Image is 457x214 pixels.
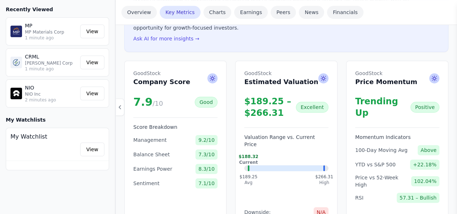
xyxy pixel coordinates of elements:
[244,134,328,148] h3: Valuation Range vs. Current Price
[6,6,109,13] h3: Recently Viewed
[133,136,167,144] span: Management
[244,70,318,87] h2: Estimated Valuation
[195,135,217,145] span: 9.2/10
[195,164,217,174] span: 8.3/10
[207,73,217,83] span: Ask AI
[133,35,199,42] button: Ask AI for more insights →
[195,178,217,188] span: 7.1/10
[133,70,190,87] h2: Company Score
[203,6,232,19] a: Charts
[355,96,410,119] div: Trending Up
[25,22,77,29] p: MP
[25,60,77,66] p: [PERSON_NAME] Corp
[410,160,439,170] span: +22.18%
[25,84,77,91] p: NIO
[299,6,324,19] a: News
[240,174,258,185] div: $189.25
[355,70,417,87] h2: Price Momentum
[10,57,22,68] img: CRML
[133,180,159,187] span: Sentiment
[133,96,163,109] div: 7.9
[410,102,439,113] div: Positive
[244,96,296,119] div: $189.25 – $266.31
[355,70,417,77] span: GoodStock
[10,88,22,99] img: NIO
[355,161,396,168] span: YTD vs S&P 500
[133,165,172,172] span: Earnings Power
[160,6,201,19] a: Key Metrics
[25,97,77,103] p: 2 minutes ago
[25,53,77,60] p: CRML
[240,180,258,185] div: Avg
[10,132,104,141] h4: My Watchlist
[355,194,363,201] span: RSI
[6,116,46,123] h3: My Watchlists
[315,174,333,185] div: $266.31
[327,6,363,19] a: Financials
[133,123,217,131] h3: Score Breakdown
[271,6,296,19] a: Peers
[418,145,439,155] span: Above
[355,174,411,188] span: Price vs 52-Week High
[355,134,439,141] h3: Momentum Indicators
[195,97,217,108] div: Good
[429,73,439,83] span: Ask AI
[25,91,77,97] p: NIO Inc
[296,102,328,113] div: Excellent
[10,26,22,37] img: MP
[133,70,190,77] span: GoodStock
[238,160,258,165] div: Current
[121,6,157,19] a: Overview
[25,66,77,72] p: 1 minute ago
[80,87,104,100] a: View
[25,29,77,35] p: MP Materials Corp
[355,147,408,154] span: 100-Day Moving Avg
[238,154,258,165] div: $188.32
[80,143,104,156] a: View
[133,151,170,158] span: Balance Sheet
[152,100,163,107] span: /10
[80,25,104,38] a: View
[80,56,104,69] a: View
[397,193,439,203] span: 57.31 – Bullish
[244,70,318,77] span: GoodStock
[315,180,333,185] div: High
[411,176,439,186] span: 102.04%
[25,35,77,41] p: 1 minute ago
[318,73,328,83] span: Ask AI
[234,6,268,19] a: Earnings
[195,149,217,160] span: 7.3/10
